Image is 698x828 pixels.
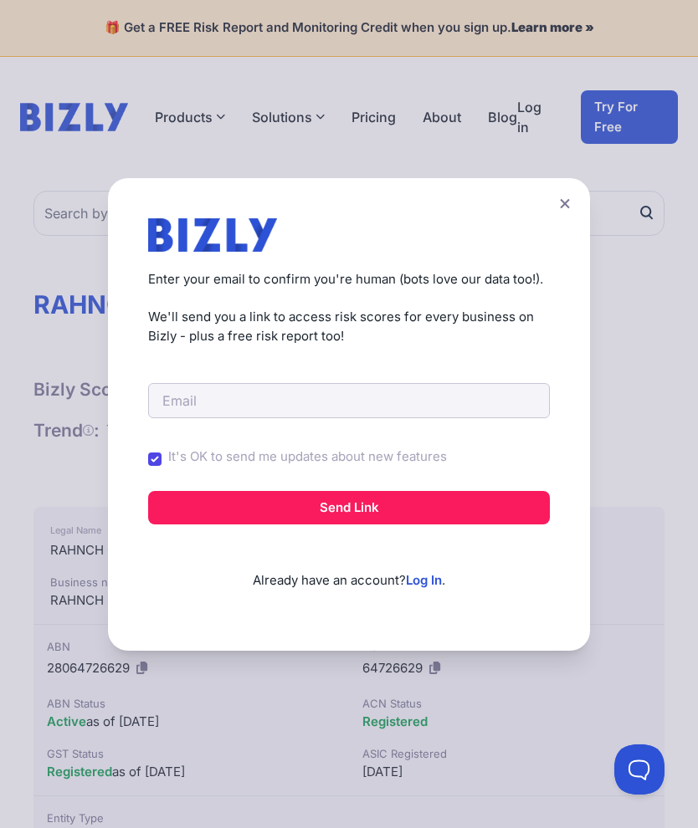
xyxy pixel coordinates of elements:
[148,218,277,252] img: bizly_logo.svg
[614,744,665,795] iframe: Toggle Customer Support
[148,383,550,418] input: Email
[148,308,550,345] p: We'll send you a link to access risk scores for every business on Bizly - plus a free risk report...
[406,572,442,588] a: Log In
[148,270,550,289] p: Enter your email to confirm you're human (bots love our data too!).
[148,491,550,524] button: Send Link
[168,447,447,467] label: It's OK to send me updates about new features
[148,544,550,590] p: Already have an account? .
